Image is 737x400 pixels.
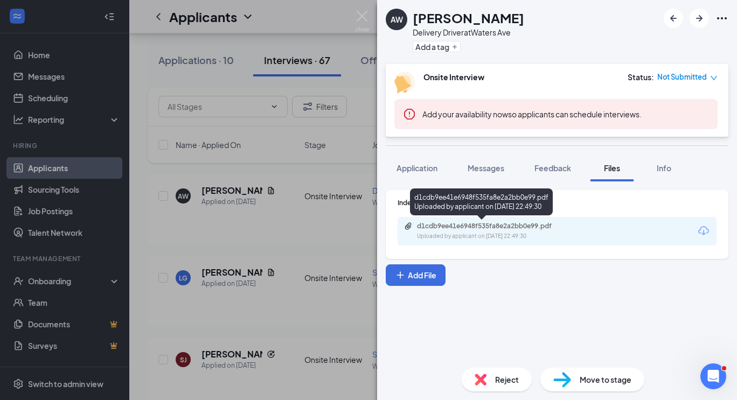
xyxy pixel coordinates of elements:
span: Move to stage [580,374,631,385]
div: Indeed Resume [398,198,717,207]
div: Delivery Driver at Waters Ave [413,27,524,38]
h1: [PERSON_NAME] [413,9,524,27]
div: AW [391,14,403,25]
span: Not Submitted [657,72,707,82]
span: Feedback [534,163,571,173]
span: Messages [468,163,504,173]
div: d1cdb9ee41e6948f535fa8e2a2bb0e99.pdf Uploaded by applicant on [DATE] 22:49:30 [410,188,553,215]
svg: ArrowLeftNew [667,12,680,25]
span: down [710,74,718,82]
span: so applicants can schedule interviews. [422,109,642,119]
svg: Download [697,224,710,237]
span: Info [657,163,671,173]
svg: Paperclip [404,222,413,230]
iframe: Intercom live chat [700,363,726,389]
div: Status : [628,72,654,82]
b: Onsite Interview [423,72,484,82]
svg: Error [403,108,416,121]
button: ArrowRight [690,9,709,28]
button: Add your availability now [422,109,508,120]
button: PlusAdd a tag [413,41,461,52]
svg: Plus [395,270,406,280]
span: Files [604,163,620,173]
button: Add FilePlus [386,264,446,286]
a: Paperclipd1cdb9ee41e6948f535fa8e2a2bb0e99.pdfUploaded by applicant on [DATE] 22:49:30 [404,222,579,241]
svg: Ellipses [715,12,728,25]
div: d1cdb9ee41e6948f535fa8e2a2bb0e99.pdf [417,222,568,230]
button: ArrowLeftNew [664,9,683,28]
span: Reject [495,374,519,385]
span: Application [397,163,437,173]
div: Uploaded by applicant on [DATE] 22:49:30 [417,232,579,241]
svg: Plus [451,44,458,50]
svg: ArrowRight [693,12,706,25]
